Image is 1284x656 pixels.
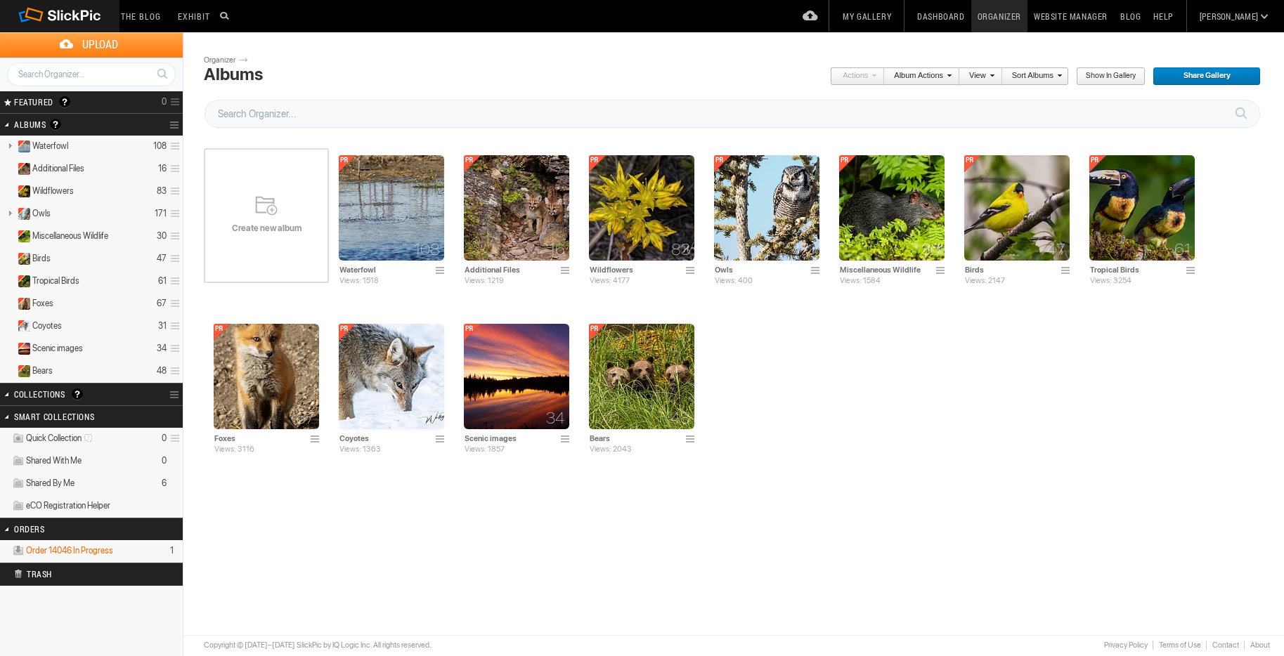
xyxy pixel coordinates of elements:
input: Tropical Birds [1089,263,1182,276]
span: Scenic images [32,343,83,354]
img: ico_album_coll.png [12,455,25,467]
span: Views: 2147 [965,276,1005,285]
a: Actions [830,67,876,86]
span: Owls [32,208,51,219]
span: Shared With Me [26,455,82,466]
span: Share Gallery [1153,67,1251,86]
input: Waterfowl [339,263,432,276]
span: Show in Gallery [1076,67,1136,86]
span: Quick Collection [26,433,97,444]
a: View [959,67,994,86]
span: 108 [414,244,440,255]
span: Views: 1219 [465,276,504,285]
h2: Albums [14,114,132,136]
h2: Smart Collections [14,406,132,427]
a: Expand [1,343,15,353]
span: Miscellaneous Wildlife [32,230,108,242]
input: Scenic images [464,432,557,445]
input: Search photos on SlickPic... [218,7,235,24]
a: Expand [1,275,15,286]
ins: Private Album [12,163,31,175]
span: Views: 1518 [339,276,379,285]
span: Wildflowers [32,185,74,197]
ins: Private Album [12,208,31,220]
span: Views: 1857 [465,445,505,454]
img: RF_Kit_2020-04-30_R8A7762.webp [214,324,319,429]
span: Additional Files [32,163,84,174]
img: NHO%282%29_0R8A9463.webp [714,155,819,261]
a: Expand [1,253,15,263]
span: 47 [1046,244,1065,255]
img: ico_album_coll.png [12,500,25,512]
a: Contact [1206,641,1244,650]
ins: Private Album [12,320,31,332]
img: Collared_Aracari_0R8A5553.webp [1089,155,1195,261]
a: Search [149,62,175,86]
input: Owls [714,263,807,276]
span: Views: 400 [715,276,753,285]
input: Bears [589,432,682,445]
img: ico_album_coll-lastimport.png [12,545,25,557]
span: 34 [546,412,565,424]
span: Views: 4177 [590,276,630,285]
img: ico_album_coll.png [12,478,25,490]
input: Foxes [214,432,306,445]
img: Agouti_0R8A9992.webp [839,155,945,261]
span: Views: 3254 [1090,276,1131,285]
h2: Trash [14,563,145,584]
span: eCO Registration Helper [26,500,110,511]
span: 83 [671,244,690,255]
input: Coyotes [339,432,432,445]
div: Copyright © [DATE]–[DATE] SlickPic by IQ Logic Inc. All rights reserved. [204,640,432,651]
span: Coyotes [32,320,62,332]
a: Expand [1,545,15,556]
a: Privacy Policy [1098,641,1153,650]
a: Terms of Use [1153,641,1206,650]
ins: Private Album [12,185,31,197]
span: Tropical Birds [32,275,79,287]
a: Collection Options [169,385,183,405]
a: Expand [1,230,15,241]
a: Expand [1,298,15,308]
ins: Private Album [12,275,31,287]
span: 61 [1174,244,1191,255]
span: Views: 1584 [840,276,881,285]
span: 30 [921,244,940,255]
input: Wildflowers [589,263,682,276]
img: Subalpine_Stonecrop_IMG_8446.webp [589,155,694,261]
span: Views: 2043 [590,445,632,454]
img: Coyote_R8A6674.webp [339,324,444,429]
img: Goldfinch_MG_1525.webp [964,155,1070,261]
a: Expand [1,320,15,331]
input: Miscellaneous Wildlife [839,263,932,276]
img: Test_Panorama1.webp [464,324,569,429]
img: Grizzly_Cubs%28DXO%29_0R8A0481.webp [589,324,694,429]
span: Create new album [204,223,329,234]
ins: Private Album [12,298,31,310]
input: Additional Files [464,263,557,276]
a: Show in Gallery [1076,67,1146,86]
img: ico_album_quick.png [12,433,25,445]
a: Expand [1,163,15,173]
ins: Private Album [12,230,31,242]
span: 171 [793,244,815,255]
span: Views: 3116 [214,445,254,454]
span: Views: 1363 [339,445,381,454]
a: About [1244,641,1270,650]
ins: Private Album [12,140,31,152]
input: Search Organizer... [205,100,1260,128]
span: Foxes [32,298,53,309]
a: Expand [1,365,15,376]
ins: Private Album [12,343,31,355]
span: 31 [424,412,440,424]
ins: Private Album [12,253,31,265]
a: Sort Albums [1002,67,1062,86]
a: Expand [1,185,15,196]
span: Order 14046 In Progress [26,545,113,556]
h2: Orders [14,518,132,539]
input: Search Organizer... [7,63,176,86]
span: Birds [32,253,51,264]
span: FEATURED [10,96,53,107]
span: Shared By Me [26,478,74,489]
h2: Collections [14,383,132,405]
